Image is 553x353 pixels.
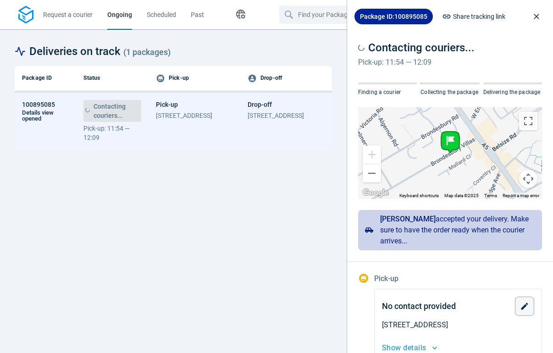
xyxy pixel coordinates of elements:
[156,111,212,120] span: [STREET_ADDRESS]
[248,111,304,120] span: [STREET_ADDRESS]
[382,301,456,311] span: No contact provided
[76,66,149,91] th: Status
[363,145,381,164] button: Zoom in
[156,73,233,83] div: Pick-up
[483,88,542,96] p: Delivering the package
[18,6,33,24] img: Logo
[156,100,212,109] span: Pick-up
[374,274,398,283] span: Pick-up
[358,57,475,68] p: Pick-up: 11:54 — 12:09
[444,193,479,198] span: Map data ©2025
[360,187,391,199] a: Open this area in Google Maps (opens a new window)
[85,102,139,120] div: Contacting couriers...
[382,320,534,331] span: [STREET_ADDRESS]
[420,88,479,96] p: Collecting the package
[15,66,76,91] th: Package ID
[484,193,497,198] a: Terms
[360,12,427,21] span: Package ID: 100895085
[453,11,505,22] span: Share tracking link
[29,44,171,59] span: Deliveries on track
[380,215,436,223] span: [PERSON_NAME]
[22,110,69,121] span: Details view opened
[298,6,372,23] input: Find your Package
[363,164,381,182] button: Zoom out
[83,124,141,142] p: Pick-up: 11:54 — 12:09
[147,11,176,18] span: Scheduled
[358,40,475,55] div: Contacting couriers...
[399,193,439,199] button: Keyboard shortcuts
[107,11,132,18] span: Ongoing
[527,7,546,26] button: close drawer
[503,193,539,198] a: Report a map error
[519,112,537,130] button: Toggle fullscreen view
[248,73,325,83] div: Drop-off
[191,11,204,18] span: Past
[248,100,304,109] span: Drop-off
[43,11,93,18] span: Request a courier
[22,100,55,109] span: 100895085
[360,187,391,199] img: Google
[519,170,537,188] button: Map camera controls
[380,214,538,247] p: accepted your delivery. Make sure to have the order ready when the courier arrives...
[123,47,171,57] span: ( 1 packages )
[358,88,417,96] p: Finding a courier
